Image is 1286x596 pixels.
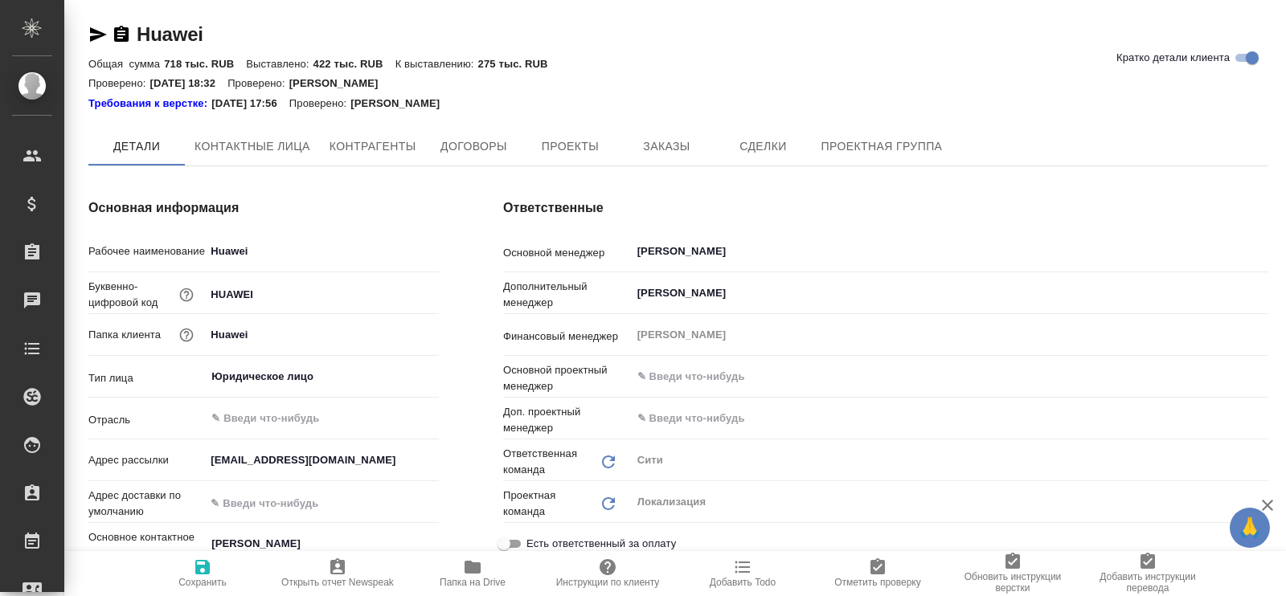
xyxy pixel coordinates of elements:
[821,137,942,157] span: Проектная группа
[478,58,560,70] p: 275 тыс. RUB
[227,77,289,89] p: Проверено:
[205,448,439,471] input: ✎ Введи что-нибудь
[1259,292,1263,295] button: Open
[531,137,608,157] span: Проекты
[176,284,197,305] button: Нужен для формирования номера заказа/сделки
[164,58,246,70] p: 718 тыс. RUB
[503,404,631,436] p: Доп. проектный менеджер
[1230,508,1270,548] button: 🙏
[1259,375,1263,378] button: Open
[88,96,211,112] div: Нажми, чтобы открыть папку с инструкцией
[526,536,676,552] span: Есть ответственный за оплату
[88,96,211,112] a: Требования к верстке:
[430,375,433,378] button: Open
[330,137,416,157] span: Контрагенты
[178,577,227,588] span: Сохранить
[636,367,1210,386] input: ✎ Введи что-нибудь
[270,551,405,596] button: Открыть отчет Newspeak
[313,58,395,70] p: 422 тыс. RUB
[675,551,810,596] button: Добавить Todo
[195,137,310,157] span: Контактные лица
[556,577,660,588] span: Инструкции по клиенту
[503,488,599,520] p: Проектная команда
[503,198,1268,218] h4: Ответственные
[955,571,1071,594] span: Обновить инструкции верстки
[350,96,452,112] p: [PERSON_NAME]
[205,492,439,515] input: ✎ Введи что-нибудь
[628,137,705,157] span: Заказы
[636,409,1210,428] input: ✎ Введи что-нибудь
[1090,571,1206,594] span: Добавить инструкции перевода
[1259,417,1263,420] button: Open
[1116,50,1230,66] span: Кратко детали клиента
[540,551,675,596] button: Инструкции по клиенту
[503,362,631,394] p: Основной проектный менеджер
[1236,511,1263,545] span: 🙏
[88,25,108,44] button: Скопировать ссылку для ЯМессенджера
[503,279,631,311] p: Дополнительный менеджер
[503,245,631,261] p: Основной менеджер
[112,25,131,44] button: Скопировать ссылку
[1080,551,1215,596] button: Добавить инструкции перевода
[137,23,203,45] a: Huawei
[88,529,205,561] p: Основное контактное лицо
[98,137,175,157] span: Детали
[150,77,228,89] p: [DATE] 18:32
[281,577,394,588] span: Открыть отчет Newspeak
[88,58,164,70] p: Общая сумма
[503,446,599,478] p: Ответственная команда
[945,551,1080,596] button: Обновить инструкции верстки
[88,488,205,520] p: Адрес доставки по умолчанию
[88,279,176,311] p: Буквенно-цифровой код
[440,577,506,588] span: Папка на Drive
[205,323,439,346] input: ✎ Введи что-нибудь
[1259,250,1263,253] button: Open
[88,370,205,386] p: Тип лица
[834,577,920,588] span: Отметить проверку
[710,577,776,588] span: Добавить Todo
[135,551,270,596] button: Сохранить
[435,137,512,157] span: Договоры
[246,58,313,70] p: Выставлено:
[289,96,351,112] p: Проверено:
[810,551,945,596] button: Отметить проверку
[430,542,433,545] button: Open
[176,325,197,345] button: Название для папки на drive. Если его не заполнить, мы не сможем создать папку для клиента
[88,327,161,343] p: Папка клиента
[205,239,439,263] input: ✎ Введи что-нибудь
[210,409,380,428] input: ✎ Введи что-нибудь
[503,329,631,345] p: Финансовый менеджер
[289,77,391,89] p: [PERSON_NAME]
[205,283,439,306] input: ✎ Введи что-нибудь
[211,96,289,112] p: [DATE] 17:56
[88,198,439,218] h4: Основная информация
[88,412,205,428] p: Отрасль
[395,58,478,70] p: К выставлению:
[88,243,205,259] p: Рабочее наименование
[430,417,433,420] button: Open
[724,137,801,157] span: Сделки
[88,77,150,89] p: Проверено:
[405,551,540,596] button: Папка на Drive
[88,452,205,468] p: Адрес рассылки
